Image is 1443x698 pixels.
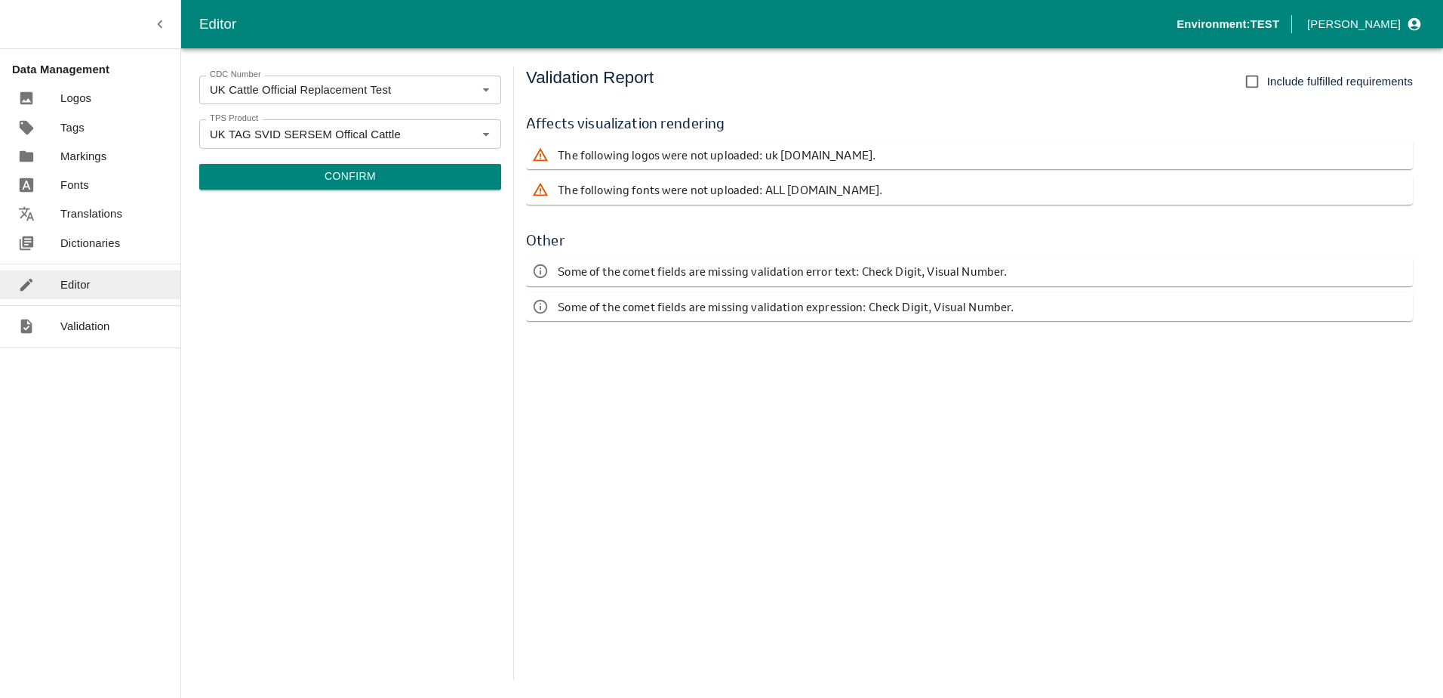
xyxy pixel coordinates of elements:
p: Logos [60,90,91,107]
p: Environment: TEST [1177,16,1279,32]
p: Fonts [60,177,89,193]
label: TPS Product [210,113,258,125]
h6: Affects visualization rendering [526,112,1413,134]
span: Include fulfilled requirements [1267,73,1413,90]
p: Markings [60,148,106,165]
h5: Validation Report [526,66,654,97]
p: Some of the comet fields are missing validation error text: Check Digit, Visual Number. [558,263,1007,280]
label: CDC Number [210,69,261,81]
button: Open [476,80,496,100]
p: Editor [60,276,91,293]
p: Some of the comet fields are missing validation expression: Check Digit, Visual Number. [558,298,1014,315]
p: [PERSON_NAME] [1307,16,1401,32]
button: Confirm [199,164,501,190]
p: The following logos were not uploaded: uk [DOMAIN_NAME]. [558,147,875,163]
h6: Other [526,229,1413,252]
div: Editor [199,13,1177,36]
button: Open [476,124,496,144]
p: Dictionaries [60,235,120,252]
p: The following fonts were not uploaded: ALL [DOMAIN_NAME]. [558,181,882,198]
p: Translations [60,205,122,222]
button: profile [1301,11,1425,37]
p: Tags [60,119,85,136]
p: Data Management [12,61,180,78]
p: Validation [60,318,110,335]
